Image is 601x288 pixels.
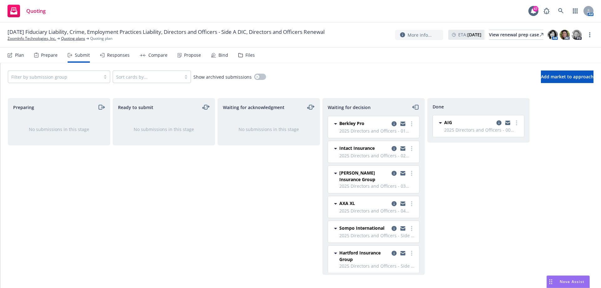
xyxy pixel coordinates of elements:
a: Quoting plans [61,36,85,41]
a: copy logging email [495,119,503,127]
div: Bind [218,53,228,58]
span: Add market to approach [541,74,593,80]
a: copy logging email [399,145,407,152]
a: copy logging email [399,170,407,177]
a: moveLeftRight [202,103,210,111]
a: more [586,31,593,39]
span: Waiting for acknowledgment [223,104,285,111]
button: Add market to approach [541,71,593,83]
span: Hartford Insurance Group [339,249,389,263]
span: [DATE] Fiduciary Liability, Crime, Employment Practices Liability, Directors and Officers - Side ... [8,28,325,36]
img: photo [560,30,570,40]
a: Search [555,5,567,17]
a: copy logging email [399,225,407,232]
span: 2025 Directors and Officers - 04 $5M xs $20M [339,207,415,214]
div: Files [245,53,255,58]
span: 2025 Directors and Officers - 02 $5M xs $10M [339,152,415,159]
span: More info... [408,32,432,38]
span: Ready to submit [118,104,153,111]
div: Propose [184,53,201,58]
span: Show archived submissions [193,74,252,80]
a: ZoomInfo Technologies, Inc. [8,36,56,41]
span: 2025 Directors and Officers - 00 $5M Primary [444,127,520,133]
a: Quoting [5,2,48,20]
div: No submissions in this stage [18,126,100,133]
a: Report a Bug [540,5,553,17]
span: Berkley Pro [339,120,364,127]
a: more [408,249,415,257]
a: copy logging email [399,120,407,128]
a: copy logging email [390,225,398,232]
a: more [408,145,415,152]
div: Submit [75,53,90,58]
span: Preparing [13,104,34,111]
div: 47 [533,6,538,12]
span: [PERSON_NAME] Insurance Group [339,170,389,183]
span: AXA XL [339,200,355,207]
span: Waiting for decision [328,104,371,111]
a: moveLeftRight [307,103,315,111]
div: Compare [148,53,167,58]
a: more [408,225,415,232]
a: copy logging email [390,200,398,207]
img: photo [572,30,582,40]
a: View renewal prep case [489,30,543,40]
span: Sompo International [339,225,384,231]
a: copy logging email [390,120,398,128]
span: Nova Assist [560,279,584,284]
div: Plan [15,53,24,58]
a: more [513,119,520,127]
a: moveRight [97,103,105,111]
a: copy logging email [390,249,398,257]
a: more [408,200,415,207]
span: Quoting plan [90,36,112,41]
div: Drag to move [547,276,555,288]
span: 2025 Directors and Officers - 03 $5M xs $15M [339,183,415,189]
a: moveLeft [412,103,419,111]
span: Intact Insurance [339,145,375,151]
a: copy logging email [390,145,398,152]
span: 2025 Directors and Officers - Side A DIC - 05 $10M xs $25M [339,232,415,239]
div: No submissions in this stage [123,126,205,133]
a: copy logging email [399,249,407,257]
img: photo [548,30,558,40]
strong: [DATE] [467,32,481,38]
div: Responses [107,53,130,58]
span: AIG [444,119,452,126]
a: Switch app [569,5,582,17]
a: copy logging email [399,200,407,207]
button: Nova Assist [547,275,590,288]
a: copy logging email [504,119,511,127]
span: ETA : [458,31,481,38]
div: No submissions in this stage [228,126,310,133]
div: View renewal prep case [489,30,543,39]
span: Quoting [26,8,46,13]
a: copy logging email [390,170,398,177]
span: Done [433,103,444,110]
a: more [408,170,415,177]
button: More info... [395,30,443,40]
div: Prepare [41,53,58,58]
a: more [408,120,415,128]
span: 2025 Directors and Officers - Side A DIC - 06 $5M xs $35M Excess Side A DIC [339,263,415,269]
span: 2025 Directors and Officers - 01 $5M xs $5M [339,128,415,134]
